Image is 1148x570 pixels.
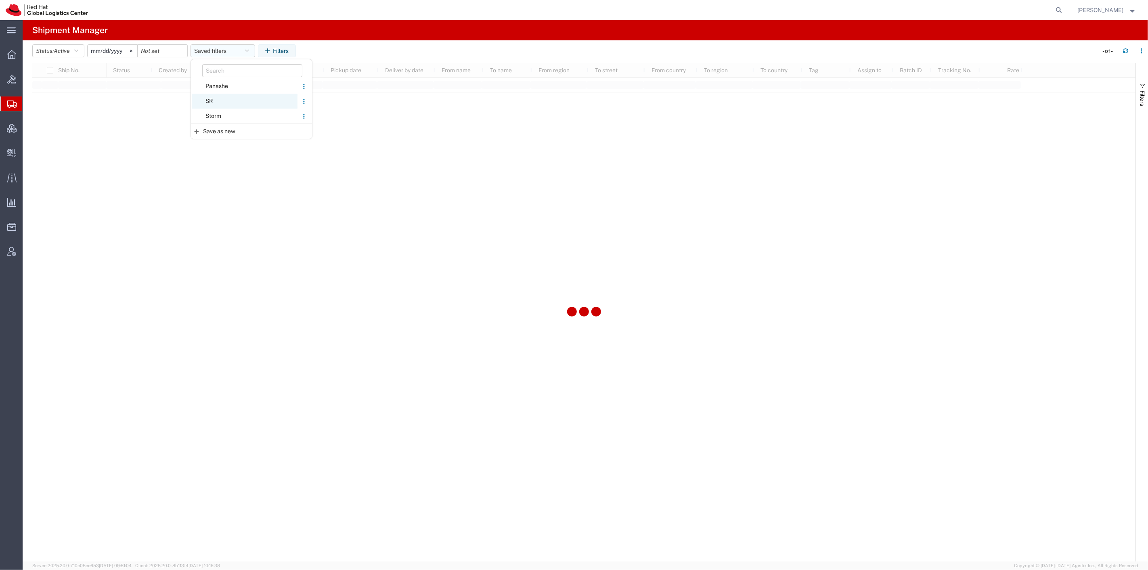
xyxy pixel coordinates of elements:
[54,48,70,54] span: Active
[189,563,220,568] span: [DATE] 10:16:38
[192,109,297,124] span: Storm
[32,44,84,57] button: Status:Active
[202,64,302,77] input: Search
[32,563,132,568] span: Server: 2025.20.0-710e05ee653
[1078,6,1124,15] span: Tyler Radford
[88,45,137,57] input: Not set
[1077,5,1137,15] button: [PERSON_NAME]
[191,44,255,57] button: Saved filters
[203,127,235,136] span: Save as new
[32,20,108,40] h4: Shipment Manager
[138,45,187,57] input: Not set
[258,44,296,57] button: Filters
[6,4,88,16] img: logo
[1139,90,1146,106] span: Filters
[192,94,297,109] span: SR
[135,563,220,568] span: Client: 2025.20.0-8b113f4
[99,563,132,568] span: [DATE] 09:51:04
[192,79,297,94] span: Panashe
[1014,562,1138,569] span: Copyright © [DATE]-[DATE] Agistix Inc., All Rights Reserved
[1102,47,1117,55] div: - of -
